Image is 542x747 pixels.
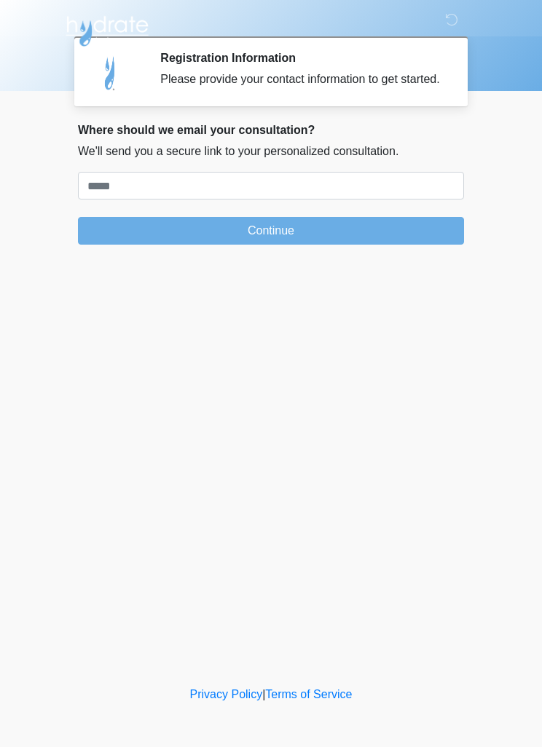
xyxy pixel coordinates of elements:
[262,688,265,700] a: |
[89,51,133,95] img: Agent Avatar
[78,217,464,245] button: Continue
[78,143,464,160] p: We'll send you a secure link to your personalized consultation.
[78,123,464,137] h2: Where should we email your consultation?
[63,11,151,47] img: Hydrate IV Bar - Scottsdale Logo
[160,71,442,88] div: Please provide your contact information to get started.
[190,688,263,700] a: Privacy Policy
[265,688,352,700] a: Terms of Service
